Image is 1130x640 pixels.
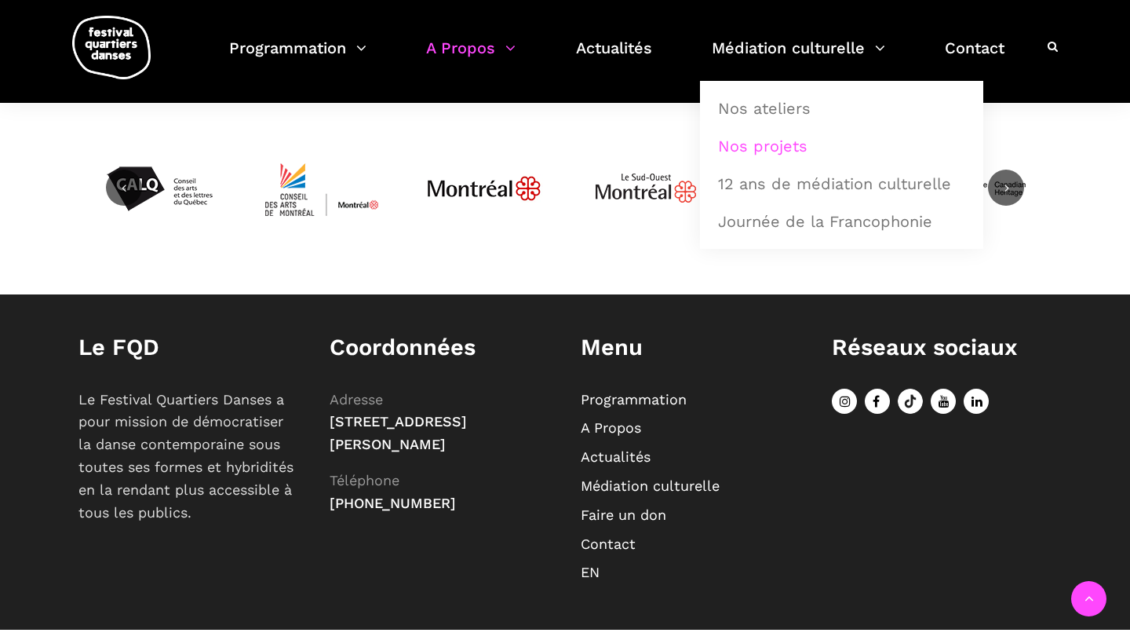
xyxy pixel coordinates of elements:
a: A Propos [581,419,641,436]
img: logo-fqd-med [72,16,151,79]
a: Médiation culturelle [581,477,720,494]
h1: Coordonnées [330,334,549,361]
a: Contact [581,536,636,552]
a: Médiation culturelle [712,35,885,81]
img: JPGnr_b [425,130,543,247]
img: Logo_Mtl_Le_Sud-Ouest.svg_ [587,130,705,247]
a: EN [581,564,600,580]
span: [PHONE_NUMBER] [330,495,456,511]
a: Nos ateliers [709,90,975,126]
a: Actualités [576,35,652,81]
a: Programmation [229,35,366,81]
a: Journée de la Francophonie [709,203,975,240]
h1: Menu [581,334,800,361]
p: Le Festival Quartiers Danses a pour mission de démocratiser la danse contemporaine sous toutes se... [78,389,298,525]
h1: Réseaux sociaux [832,334,1052,361]
img: Calq_noir [100,130,218,247]
a: Contact [945,35,1004,81]
a: Programmation [581,391,687,408]
a: 12 ans de médiation culturelle [709,166,975,202]
span: Adresse [330,391,383,408]
span: [STREET_ADDRESS][PERSON_NAME] [330,413,467,452]
span: Téléphone [330,472,399,488]
h1: Le FQD [78,334,298,361]
a: Actualités [581,448,651,465]
img: CMYK_Logo_CAMMontreal [263,130,381,247]
a: Faire un don [581,507,666,523]
a: A Propos [426,35,516,81]
a: Nos projets [709,128,975,164]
